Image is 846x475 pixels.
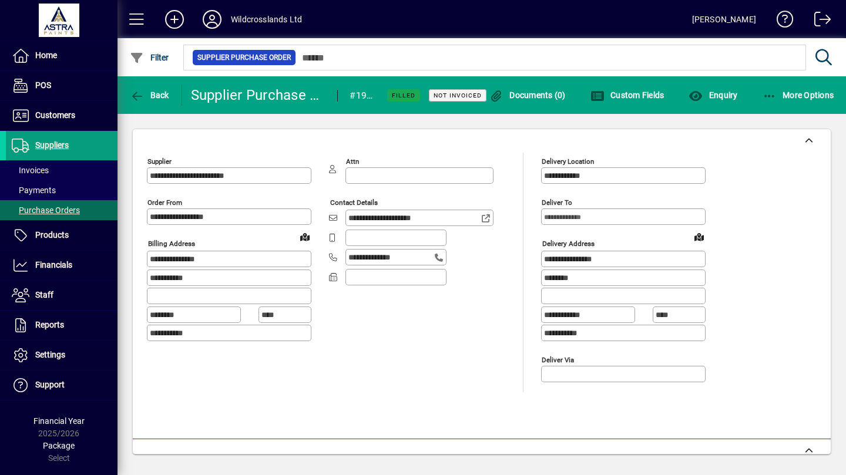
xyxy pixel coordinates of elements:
a: Products [6,221,117,250]
a: Purchase Orders [6,200,117,220]
a: Invoices [6,160,117,180]
button: Back [127,85,172,106]
button: Custom Fields [587,85,667,106]
span: More Options [763,90,834,100]
a: Knowledge Base [768,2,794,41]
button: Add [156,9,193,30]
span: Home [35,50,57,60]
a: POS [6,71,117,100]
button: Filter [127,47,172,68]
span: Filled [392,92,415,99]
span: Staff [35,290,53,299]
a: Reports [6,311,117,340]
span: Supplier Purchase Order [197,52,291,63]
span: Reports [35,320,64,329]
span: Documents (0) [489,90,566,100]
span: Custom Fields [590,90,664,100]
span: Back [130,90,169,100]
span: Financials [35,260,72,269]
span: Products [35,230,69,240]
span: Invoices [12,166,49,175]
mat-label: Delivery Location [542,157,594,166]
a: View on map [690,227,709,246]
span: Enquiry [689,90,737,100]
app-page-header-button: Back [117,85,182,106]
a: View on map [296,227,314,246]
a: Support [6,370,117,400]
button: Profile [193,9,231,30]
div: [PERSON_NAME] [692,10,756,29]
a: Staff [6,281,117,310]
mat-label: Supplier [147,157,172,166]
mat-label: Deliver To [542,198,572,207]
button: More Options [760,85,837,106]
mat-label: Deliver via [542,355,574,363]
a: Financials [6,251,117,280]
div: Supplier Purchase Order [191,86,326,105]
a: Settings [6,341,117,370]
a: Logout [805,2,831,41]
span: Package [43,441,75,450]
span: Not Invoiced [434,92,482,99]
span: Filter [130,53,169,62]
a: Home [6,41,117,70]
span: Payments [12,186,56,195]
span: Support [35,380,65,389]
span: Financial Year [33,416,85,426]
a: Customers [6,101,117,130]
button: Enquiry [686,85,740,106]
button: Documents (0) [486,85,569,106]
span: POS [35,80,51,90]
div: #1926 [350,86,372,105]
mat-label: Attn [346,157,359,166]
div: Wildcrosslands Ltd [231,10,302,29]
span: Settings [35,350,65,359]
span: Customers [35,110,75,120]
a: Payments [6,180,117,200]
mat-label: Order from [147,198,182,207]
span: Purchase Orders [12,206,80,215]
span: Suppliers [35,140,69,150]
